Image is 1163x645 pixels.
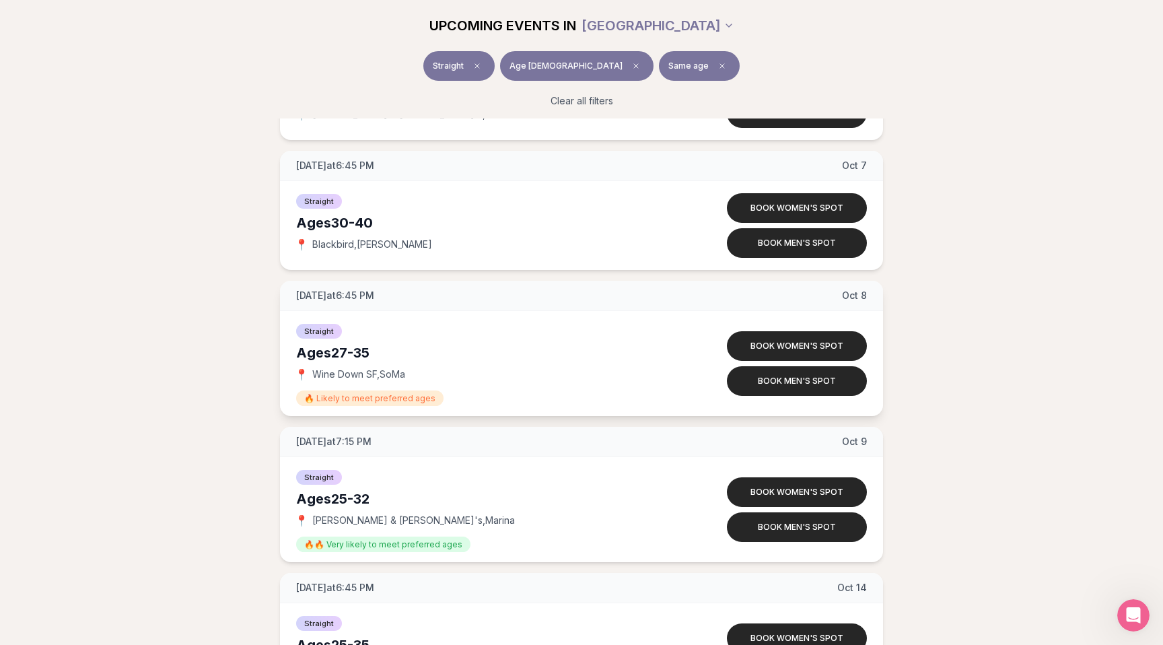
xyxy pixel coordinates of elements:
[296,324,342,339] span: Straight
[433,61,464,71] span: Straight
[714,58,730,74] span: Clear preference
[542,86,621,116] button: Clear all filters
[296,489,676,508] div: Ages 25-32
[509,61,623,71] span: Age [DEMOGRAPHIC_DATA]
[727,477,867,507] button: Book women's spot
[628,58,644,74] span: Clear age
[296,194,342,209] span: Straight
[727,331,867,361] button: Book women's spot
[842,159,867,172] span: Oct 7
[296,213,676,232] div: Ages 30-40
[500,51,654,81] button: Age [DEMOGRAPHIC_DATA]Clear age
[727,193,867,223] button: Book women's spot
[296,239,307,250] span: 📍
[296,159,374,172] span: [DATE] at 6:45 PM
[296,391,444,406] span: 🔥 Likely to meet preferred ages
[423,51,495,81] button: StraightClear event type filter
[837,581,867,595] span: Oct 14
[1117,599,1150,632] iframe: Intercom live chat
[296,515,307,526] span: 📍
[842,289,867,302] span: Oct 8
[581,11,734,40] button: [GEOGRAPHIC_DATA]
[842,435,867,448] span: Oct 9
[296,470,342,485] span: Straight
[727,512,867,542] button: Book men's spot
[429,16,576,35] span: UPCOMING EVENTS IN
[296,537,470,552] span: 🔥🔥 Very likely to meet preferred ages
[296,109,307,120] span: 📍
[312,514,515,527] span: [PERSON_NAME] & [PERSON_NAME]'s , Marina
[659,51,740,81] button: Same ageClear preference
[296,289,374,302] span: [DATE] at 6:45 PM
[469,58,485,74] span: Clear event type filter
[296,435,372,448] span: [DATE] at 7:15 PM
[296,369,307,380] span: 📍
[668,61,709,71] span: Same age
[727,366,867,396] button: Book men's spot
[296,343,676,362] div: Ages 27-35
[296,616,342,631] span: Straight
[296,581,374,595] span: [DATE] at 6:45 PM
[312,368,405,381] span: Wine Down SF , SoMa
[312,238,432,251] span: Blackbird , [PERSON_NAME]
[727,228,867,258] button: Book men's spot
